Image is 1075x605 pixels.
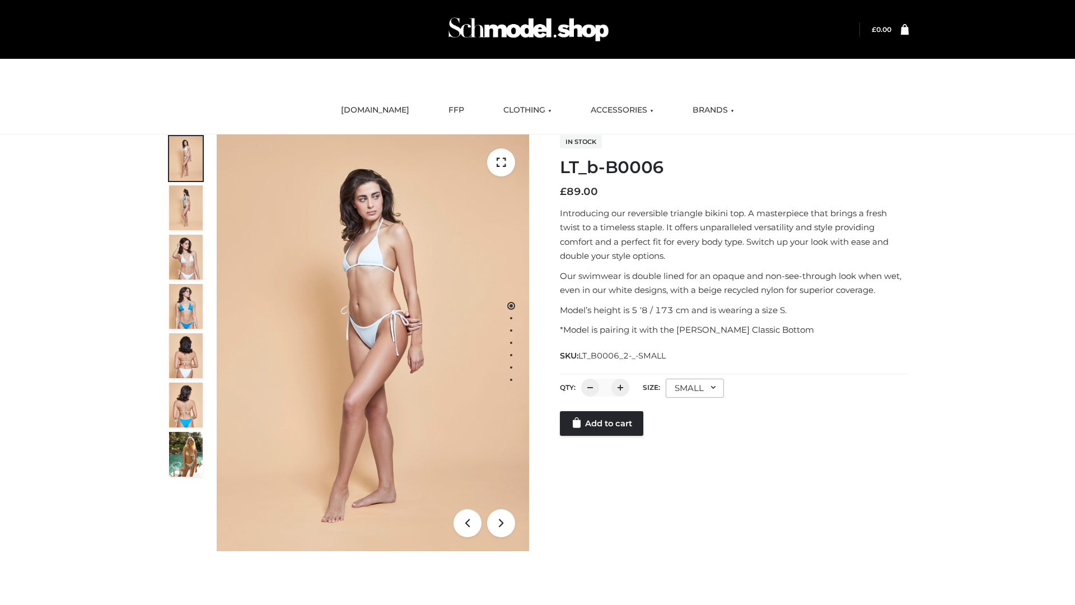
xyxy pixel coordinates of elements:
span: £ [560,185,567,198]
p: Model’s height is 5 ‘8 / 173 cm and is wearing a size S. [560,303,909,318]
a: Add to cart [560,411,643,436]
div: SMALL [666,379,724,398]
span: SKU: [560,349,667,362]
img: ArielClassicBikiniTop_CloudNine_AzureSky_OW114ECO_3-scaled.jpg [169,235,203,280]
img: Schmodel Admin 964 [445,7,613,52]
img: ArielClassicBikiniTop_CloudNine_AzureSky_OW114ECO_1 [217,134,529,551]
img: ArielClassicBikiniTop_CloudNine_AzureSky_OW114ECO_2-scaled.jpg [169,185,203,230]
img: ArielClassicBikiniTop_CloudNine_AzureSky_OW114ECO_4-scaled.jpg [169,284,203,329]
bdi: 89.00 [560,185,598,198]
img: ArielClassicBikiniTop_CloudNine_AzureSky_OW114ECO_8-scaled.jpg [169,383,203,427]
a: CLOTHING [495,98,560,123]
a: £0.00 [872,25,891,34]
span: In stock [560,135,602,148]
img: Arieltop_CloudNine_AzureSky2.jpg [169,432,203,477]
img: ArielClassicBikiniTop_CloudNine_AzureSky_OW114ECO_7-scaled.jpg [169,333,203,378]
p: *Model is pairing it with the [PERSON_NAME] Classic Bottom [560,323,909,337]
a: FFP [440,98,473,123]
label: QTY: [560,383,576,392]
a: [DOMAIN_NAME] [333,98,418,123]
label: Size: [643,383,660,392]
p: Introducing our reversible triangle bikini top. A masterpiece that brings a fresh twist to a time... [560,206,909,263]
a: ACCESSORIES [582,98,662,123]
h1: LT_b-B0006 [560,157,909,178]
a: BRANDS [684,98,742,123]
p: Our swimwear is double lined for an opaque and non-see-through look when wet, even in our white d... [560,269,909,297]
bdi: 0.00 [872,25,891,34]
span: LT_B0006_2-_-SMALL [578,351,666,361]
span: £ [872,25,876,34]
img: ArielClassicBikiniTop_CloudNine_AzureSky_OW114ECO_1-scaled.jpg [169,136,203,181]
